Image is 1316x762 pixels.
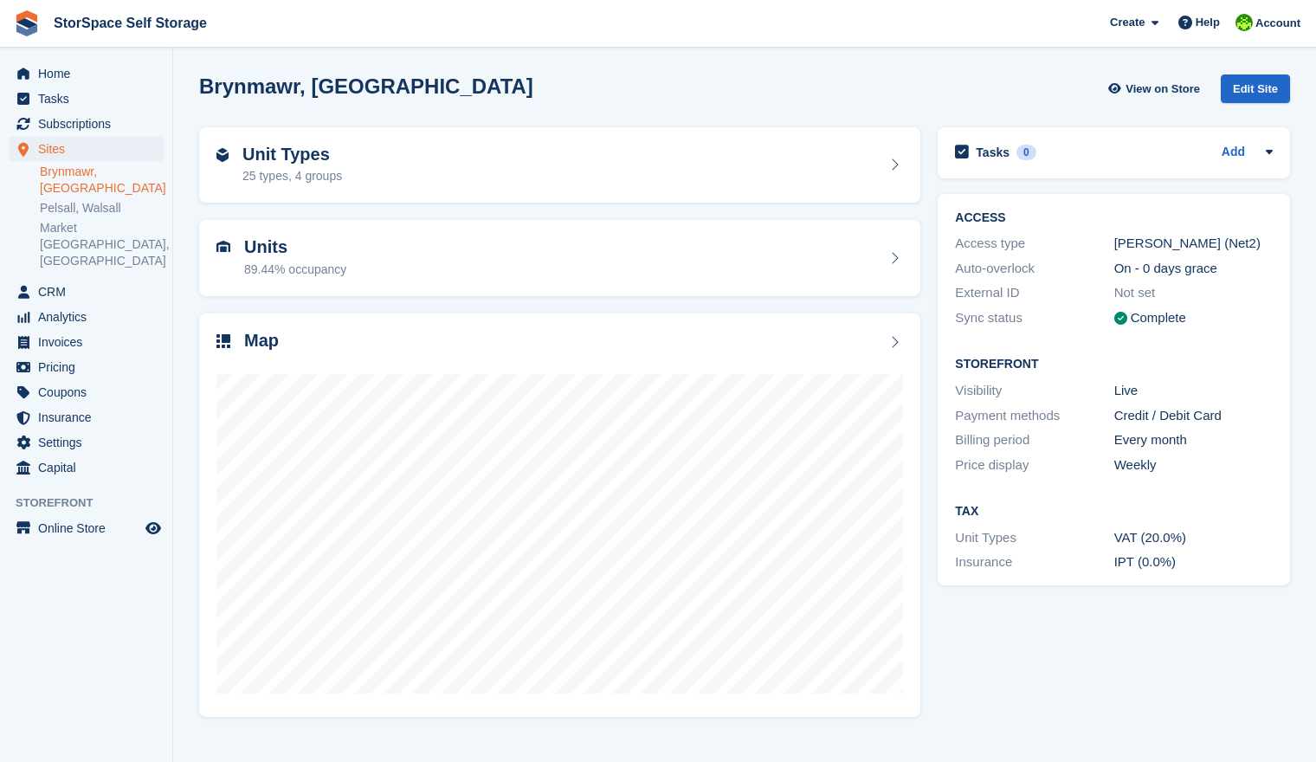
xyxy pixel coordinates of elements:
[955,358,1273,371] h2: Storefront
[1114,406,1273,426] div: Credit / Debit Card
[216,148,229,162] img: unit-type-icn-2b2737a686de81e16bb02015468b77c625bbabd49415b5ef34ead5e3b44a266d.svg
[9,516,164,540] a: menu
[38,455,142,480] span: Capital
[38,112,142,136] span: Subscriptions
[199,127,920,203] a: Unit Types 25 types, 4 groups
[38,87,142,111] span: Tasks
[1114,381,1273,401] div: Live
[40,200,164,216] a: Pelsall, Walsall
[1114,234,1273,254] div: [PERSON_NAME] (Net2)
[955,406,1113,426] div: Payment methods
[40,220,164,269] a: Market [GEOGRAPHIC_DATA], [GEOGRAPHIC_DATA]
[199,74,533,98] h2: Brynmawr, [GEOGRAPHIC_DATA]
[1114,455,1273,475] div: Weekly
[1114,283,1273,303] div: Not set
[955,505,1273,519] h2: Tax
[1131,308,1186,328] div: Complete
[47,9,214,37] a: StorSpace Self Storage
[1255,15,1300,32] span: Account
[143,518,164,539] a: Preview store
[1114,259,1273,279] div: On - 0 days grace
[1221,74,1290,103] div: Edit Site
[9,61,164,86] a: menu
[9,137,164,161] a: menu
[955,283,1113,303] div: External ID
[1110,14,1145,31] span: Create
[38,380,142,404] span: Coupons
[1114,528,1273,548] div: VAT (20.0%)
[216,334,230,348] img: map-icn-33ee37083ee616e46c38cad1a60f524a97daa1e2b2c8c0bc3eb3415660979fc1.svg
[9,87,164,111] a: menu
[955,455,1113,475] div: Price display
[242,167,342,185] div: 25 types, 4 groups
[199,220,920,296] a: Units 89.44% occupancy
[216,241,230,253] img: unit-icn-7be61d7bf1b0ce9d3e12c5938cc71ed9869f7b940bace4675aadf7bd6d80202e.svg
[9,430,164,455] a: menu
[9,405,164,429] a: menu
[9,330,164,354] a: menu
[38,330,142,354] span: Invoices
[38,430,142,455] span: Settings
[955,528,1113,548] div: Unit Types
[244,237,346,257] h2: Units
[955,234,1113,254] div: Access type
[9,280,164,304] a: menu
[1016,145,1036,160] div: 0
[244,331,279,351] h2: Map
[1114,430,1273,450] div: Every month
[955,308,1113,328] div: Sync status
[1126,81,1200,98] span: View on Store
[955,259,1113,279] div: Auto-overlock
[14,10,40,36] img: stora-icon-8386f47178a22dfd0bd8f6a31ec36ba5ce8667c1dd55bd0f319d3a0aa187defe.svg
[955,552,1113,572] div: Insurance
[9,112,164,136] a: menu
[1222,143,1245,163] a: Add
[244,261,346,279] div: 89.44% occupancy
[1106,74,1207,103] a: View on Store
[1235,14,1253,31] img: paul catt
[199,313,920,718] a: Map
[955,381,1113,401] div: Visibility
[38,405,142,429] span: Insurance
[955,211,1273,225] h2: ACCESS
[38,516,142,540] span: Online Store
[9,305,164,329] a: menu
[9,380,164,404] a: menu
[9,355,164,379] a: menu
[976,145,1010,160] h2: Tasks
[38,280,142,304] span: CRM
[38,305,142,329] span: Analytics
[38,137,142,161] span: Sites
[1221,74,1290,110] a: Edit Site
[9,455,164,480] a: menu
[242,145,342,165] h2: Unit Types
[16,494,172,512] span: Storefront
[38,61,142,86] span: Home
[955,430,1113,450] div: Billing period
[40,164,164,197] a: Brynmawr, [GEOGRAPHIC_DATA]
[1196,14,1220,31] span: Help
[38,355,142,379] span: Pricing
[1114,552,1273,572] div: IPT (0.0%)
